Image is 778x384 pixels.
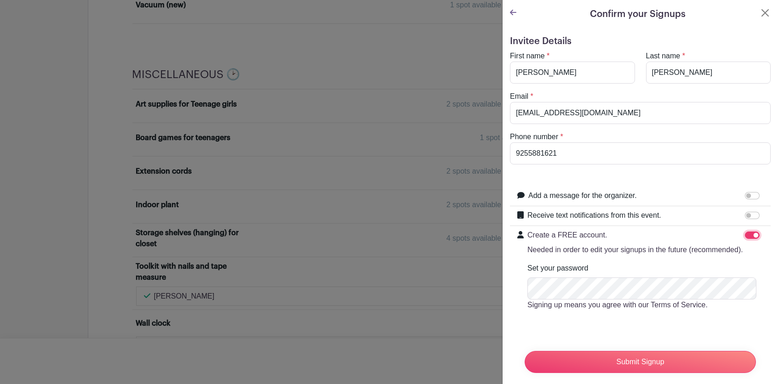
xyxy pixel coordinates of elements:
[510,131,558,142] label: Phone number
[528,190,637,201] label: Add a message for the organizer.
[590,7,686,21] h5: Confirm your Signups
[510,91,528,102] label: Email
[527,230,743,241] p: Create a FREE account.
[525,351,756,373] input: Submit Signup
[527,263,589,274] label: Set your password
[510,36,771,47] h5: Invitee Details
[646,51,681,62] label: Last name
[510,51,545,62] label: First name
[527,244,743,255] p: Needed in order to edit your signups in the future (recommended).
[760,7,771,18] button: Close
[527,299,763,311] p: Signing up means you agree with our Terms of Service.
[527,210,661,221] label: Receive text notifications from this event.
